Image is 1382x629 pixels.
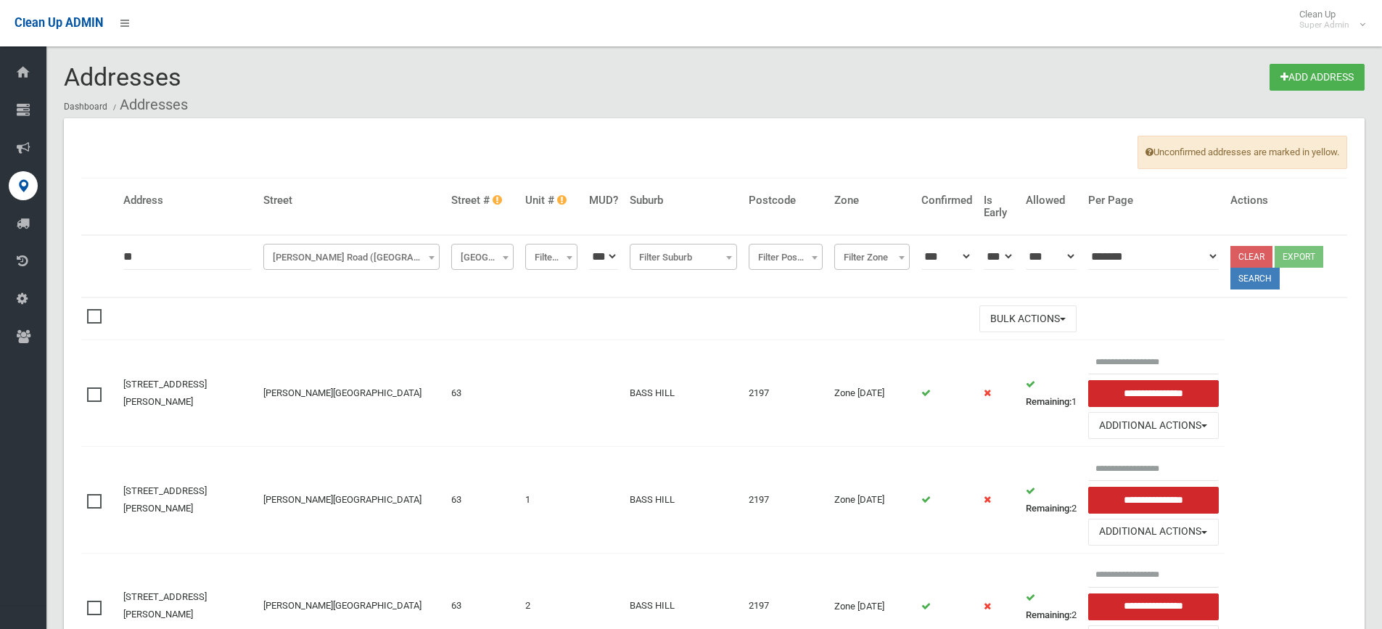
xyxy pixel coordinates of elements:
[123,379,207,407] a: [STREET_ADDRESS][PERSON_NAME]
[984,194,1014,218] h4: Is Early
[519,447,583,554] td: 1
[1292,9,1364,30] span: Clean Up
[455,247,510,268] span: Filter Street #
[749,244,823,270] span: Filter Postcode
[1020,340,1082,447] td: 1
[1026,194,1077,207] h4: Allowed
[834,244,910,270] span: Filter Zone
[1088,412,1219,439] button: Additional Actions
[445,447,519,554] td: 63
[743,340,828,447] td: 2197
[110,91,188,118] li: Addresses
[1026,503,1072,514] strong: Remaining:
[749,194,823,207] h4: Postcode
[979,305,1077,332] button: Bulk Actions
[123,591,207,620] a: [STREET_ADDRESS][PERSON_NAME]
[1230,246,1272,268] a: Clear
[1088,519,1219,546] button: Additional Actions
[451,194,514,207] h4: Street #
[267,247,436,268] span: Johnston Road (BASS HILL)
[529,247,574,268] span: Filter Unit #
[445,340,519,447] td: 63
[15,16,103,30] span: Clean Up ADMIN
[630,244,737,270] span: Filter Suburb
[630,194,737,207] h4: Suburb
[589,194,618,207] h4: MUD?
[743,447,828,554] td: 2197
[1020,447,1082,554] td: 2
[1026,396,1072,407] strong: Remaining:
[828,340,916,447] td: Zone [DATE]
[263,244,440,270] span: Johnston Road (BASS HILL)
[258,447,445,554] td: [PERSON_NAME][GEOGRAPHIC_DATA]
[921,194,972,207] h4: Confirmed
[123,485,207,514] a: [STREET_ADDRESS][PERSON_NAME]
[1230,194,1341,207] h4: Actions
[834,194,910,207] h4: Zone
[525,244,577,270] span: Filter Unit #
[1230,268,1280,289] button: Search
[258,340,445,447] td: [PERSON_NAME][GEOGRAPHIC_DATA]
[1026,609,1072,620] strong: Remaining:
[263,194,440,207] h4: Street
[123,194,252,207] h4: Address
[451,244,514,270] span: Filter Street #
[1270,64,1365,91] a: Add Address
[752,247,819,268] span: Filter Postcode
[828,447,916,554] td: Zone [DATE]
[838,247,906,268] span: Filter Zone
[1299,20,1349,30] small: Super Admin
[624,340,743,447] td: BASS HILL
[1275,246,1323,268] button: Export
[525,194,577,207] h4: Unit #
[1138,136,1347,169] span: Unconfirmed addresses are marked in yellow.
[624,447,743,554] td: BASS HILL
[633,247,733,268] span: Filter Suburb
[64,62,181,91] span: Addresses
[64,102,107,112] a: Dashboard
[1088,194,1219,207] h4: Per Page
